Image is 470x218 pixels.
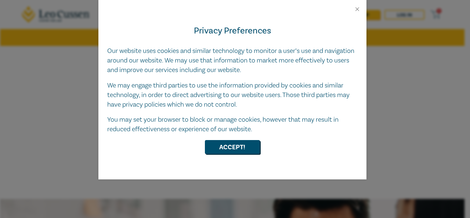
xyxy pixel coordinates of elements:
p: Our website uses cookies and similar technology to monitor a user’s use and navigation around our... [107,46,358,75]
button: Accept! [205,140,260,154]
button: Close [354,6,361,12]
p: You may set your browser to block or manage cookies, however that may result in reduced effective... [107,115,358,134]
p: We may engage third parties to use the information provided by cookies and similar technology, in... [107,81,358,110]
h4: Privacy Preferences [107,24,358,37]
